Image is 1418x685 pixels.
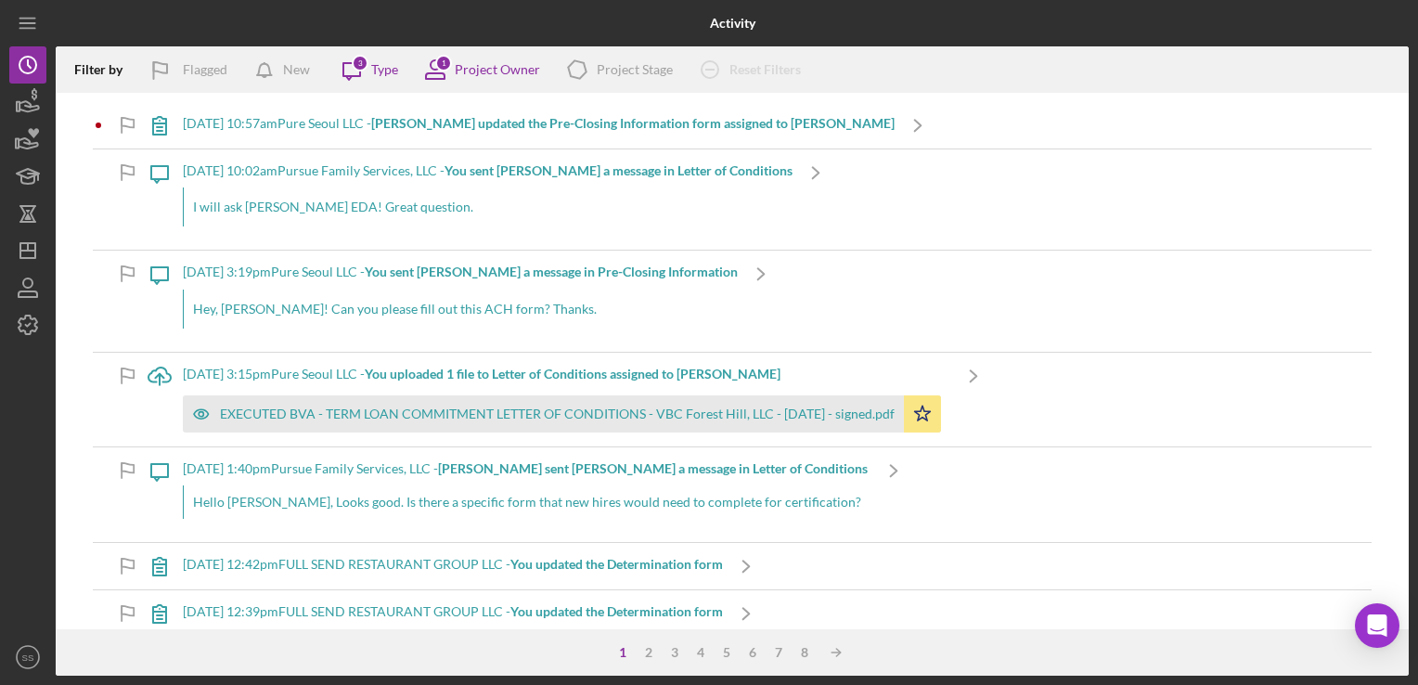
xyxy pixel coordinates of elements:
div: Reset Filters [729,51,801,88]
button: New [246,51,329,88]
b: [PERSON_NAME] updated the Pre-Closing Information form assigned to [PERSON_NAME] [371,115,895,131]
div: [DATE] 3:19pm Pure Seoul LLC - [183,265,738,279]
div: 3 [662,645,688,660]
button: EXECUTED BVA - TERM LOAN COMMITMENT LETTER OF CONDITIONS - VBC Forest Hill, LLC - [DATE] - signed... [183,395,941,433]
p: I will ask [PERSON_NAME] EDA! Great question. [193,197,783,217]
a: [DATE] 12:42pmFULL SEND RESTAURANT GROUP LLC -You updated the Determination form [136,543,769,589]
div: Flagged [183,51,227,88]
div: Type [371,62,398,77]
p: Hey, [PERSON_NAME]! Can you please fill out this ACH form? Thanks. [193,299,728,319]
div: 8 [792,645,818,660]
div: Open Intercom Messenger [1355,603,1399,648]
a: [DATE] 3:15pmPure Seoul LLC -You uploaded 1 file to Letter of Conditions assigned to [PERSON_NAME... [136,353,997,446]
div: [DATE] 1:40pm Pursue Family Services, LLC - [183,461,870,476]
a: [DATE] 1:40pmPursue Family Services, LLC -[PERSON_NAME] sent [PERSON_NAME] a message in Letter of... [136,447,917,542]
div: 2 [636,645,662,660]
div: 5 [714,645,740,660]
div: [DATE] 3:15pm Pure Seoul LLC - [183,367,950,381]
div: 3 [352,55,368,71]
a: [DATE] 3:19pmPure Seoul LLC -You sent [PERSON_NAME] a message in Pre-Closing InformationHey, [PER... [136,251,784,351]
div: EXECUTED BVA - TERM LOAN COMMITMENT LETTER OF CONDITIONS - VBC Forest Hill, LLC - [DATE] - signed... [220,407,895,421]
a: [DATE] 10:57amPure Seoul LLC -[PERSON_NAME] updated the Pre-Closing Information form assigned to ... [136,102,941,149]
div: Project Stage [597,62,673,77]
div: [DATE] 10:02am Pursue Family Services, LLC - [183,163,793,178]
b: You uploaded 1 file to Letter of Conditions assigned to [PERSON_NAME] [365,366,780,381]
div: Filter by [74,62,136,77]
b: You updated the Determination form [510,603,723,619]
text: SS [22,653,34,663]
div: [DATE] 12:42pm FULL SEND RESTAURANT GROUP LLC - [183,557,723,572]
button: Reset Filters [687,51,819,88]
button: Flagged [136,51,246,88]
a: [DATE] 10:02amPursue Family Services, LLC -You sent [PERSON_NAME] a message in Letter of Conditio... [136,149,839,250]
b: You sent [PERSON_NAME] a message in Pre-Closing Information [365,264,738,279]
div: Project Owner [455,62,540,77]
div: 1 [610,645,636,660]
button: SS [9,639,46,676]
b: Activity [710,16,755,31]
div: 6 [740,645,766,660]
b: You updated the Determination form [510,556,723,572]
div: [DATE] 10:57am Pure Seoul LLC - [183,116,895,131]
b: [PERSON_NAME] sent [PERSON_NAME] a message in Letter of Conditions [438,460,868,476]
div: [DATE] 12:39pm FULL SEND RESTAURANT GROUP LLC - [183,604,723,619]
div: 4 [688,645,714,660]
div: 1 [435,55,452,71]
a: [DATE] 12:39pmFULL SEND RESTAURANT GROUP LLC -You updated the Determination form [136,590,769,637]
div: New [283,51,310,88]
b: You sent [PERSON_NAME] a message in Letter of Conditions [445,162,793,178]
div: Hello [PERSON_NAME], Looks good. Is there a specific form that new hires would need to complete f... [183,485,870,519]
div: 7 [766,645,792,660]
